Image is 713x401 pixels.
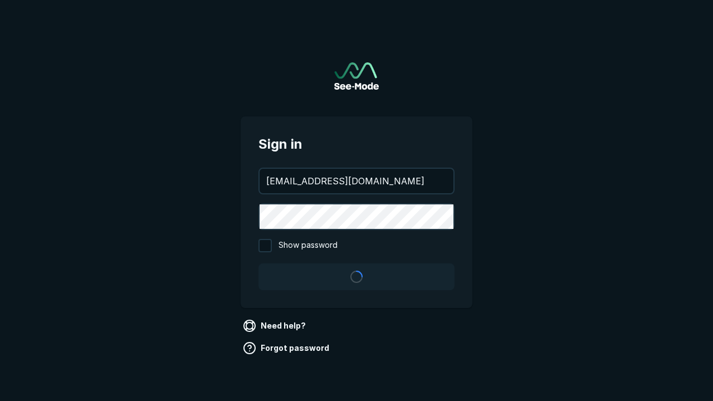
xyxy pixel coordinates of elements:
img: See-Mode Logo [334,62,379,90]
input: your@email.com [260,169,453,193]
span: Show password [279,239,338,252]
span: Sign in [258,134,455,154]
a: Forgot password [241,339,334,357]
a: Need help? [241,317,310,335]
a: Go to sign in [334,62,379,90]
